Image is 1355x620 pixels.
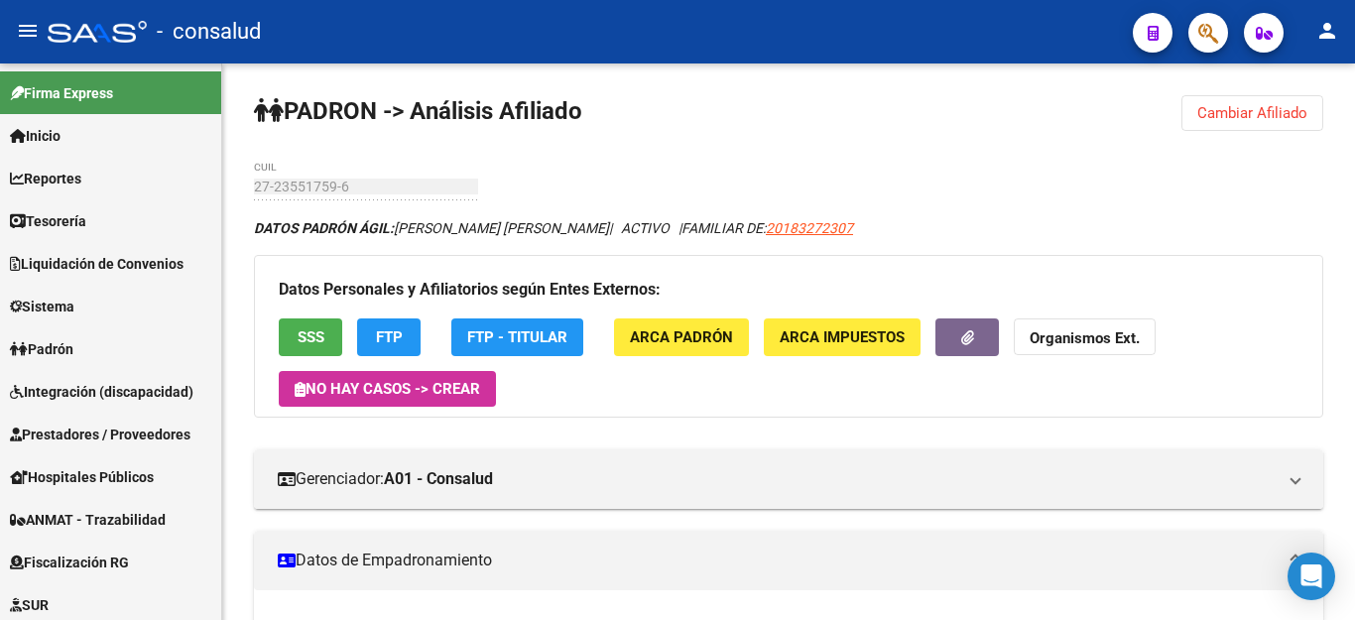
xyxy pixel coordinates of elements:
[279,276,1298,304] h3: Datos Personales y Afiliatorios según Entes Externos:
[764,318,921,355] button: ARCA Impuestos
[10,424,190,445] span: Prestadores / Proveedores
[10,296,74,317] span: Sistema
[10,381,193,403] span: Integración (discapacidad)
[295,380,480,398] span: No hay casos -> Crear
[1315,19,1339,43] mat-icon: person
[254,220,609,236] span: [PERSON_NAME] [PERSON_NAME]
[254,220,853,236] i: | ACTIVO |
[254,220,394,236] strong: DATOS PADRÓN ÁGIL:
[10,594,49,616] span: SUR
[254,531,1323,590] mat-expansion-panel-header: Datos de Empadronamiento
[10,509,166,531] span: ANMAT - Trazabilidad
[278,468,1276,490] mat-panel-title: Gerenciador:
[1181,95,1323,131] button: Cambiar Afiliado
[451,318,583,355] button: FTP - Titular
[376,329,403,347] span: FTP
[766,220,853,236] span: 20183272307
[10,552,129,573] span: Fiscalización RG
[254,97,582,125] strong: PADRON -> Análisis Afiliado
[278,550,1276,571] mat-panel-title: Datos de Empadronamiento
[10,125,61,147] span: Inicio
[279,318,342,355] button: SSS
[780,329,905,347] span: ARCA Impuestos
[10,168,81,189] span: Reportes
[384,468,493,490] strong: A01 - Consalud
[1288,553,1335,600] div: Open Intercom Messenger
[279,371,496,407] button: No hay casos -> Crear
[467,329,567,347] span: FTP - Titular
[10,466,154,488] span: Hospitales Públicos
[10,210,86,232] span: Tesorería
[10,338,73,360] span: Padrón
[254,449,1323,509] mat-expansion-panel-header: Gerenciador:A01 - Consalud
[10,82,113,104] span: Firma Express
[630,329,733,347] span: ARCA Padrón
[357,318,421,355] button: FTP
[614,318,749,355] button: ARCA Padrón
[681,220,853,236] span: FAMILIAR DE:
[1030,330,1140,348] strong: Organismos Ext.
[298,329,324,347] span: SSS
[16,19,40,43] mat-icon: menu
[1014,318,1156,355] button: Organismos Ext.
[157,10,261,54] span: - consalud
[1197,104,1307,122] span: Cambiar Afiliado
[10,253,184,275] span: Liquidación de Convenios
